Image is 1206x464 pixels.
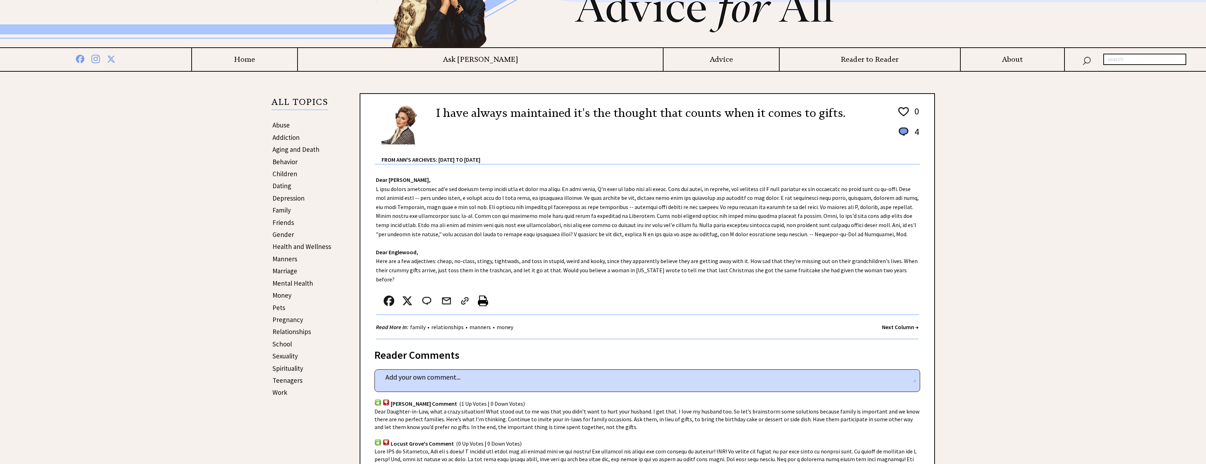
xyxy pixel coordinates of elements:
img: mail.png [441,296,452,306]
td: 4 [911,126,919,144]
a: Health and Wellness [272,242,331,251]
a: Advice [664,55,779,64]
span: [PERSON_NAME] Comment [391,400,457,407]
a: Relationships [272,327,311,336]
img: x%20blue.png [107,54,115,63]
img: heart_outline%201.png [897,106,910,118]
a: Ask [PERSON_NAME] [298,55,663,64]
span: (1 Up Votes | 0 Down Votes) [459,400,525,407]
a: Pets [272,303,285,312]
img: message_round%201.png [897,126,910,137]
div: From Ann's Archives: [DATE] to [DATE] [382,145,920,164]
img: instagram%20blue.png [91,53,100,63]
img: printer%20icon.png [478,296,488,306]
img: search_nav.png [1082,55,1091,65]
a: Reader to Reader [780,55,960,64]
a: Behavior [272,157,298,166]
div: Reader Comments [374,347,920,359]
a: Pregnancy [272,315,303,324]
a: Addiction [272,133,300,142]
strong: Dear Englewood, [376,249,418,256]
p: ALL TOPICS [271,98,328,110]
a: Home [192,55,297,64]
img: facebook%20blue.png [76,53,84,63]
a: Abuse [272,121,290,129]
a: Children [272,169,297,178]
img: Ann6%20v2%20small.png [382,105,426,144]
img: message_round%202.png [421,296,433,306]
a: relationships [430,323,466,331]
a: Dating [272,182,291,190]
input: search [1103,54,1186,65]
h2: I have always maintained it's the thought that counts when it comes to gifts. [436,105,845,121]
a: Marriage [272,267,297,275]
img: votup.png [374,439,382,446]
a: School [272,340,292,348]
a: money [495,323,515,331]
td: 0 [911,105,919,125]
img: link_02.png [460,296,470,306]
strong: Dear [PERSON_NAME], [376,176,431,183]
a: family [408,323,427,331]
a: Manners [272,255,297,263]
a: Teenagers [272,376,302,385]
span: Dear Daughter-in-Law, what a crazy situation! What stood out to me was that you didn’t want to hu... [374,408,919,430]
span: Locust Grove's Comment [391,440,454,447]
a: Gender [272,230,294,239]
div: • • • [376,323,515,332]
a: Spirituality [272,364,303,373]
a: manners [468,323,493,331]
a: About [961,55,1064,64]
img: votdown.png [383,399,390,406]
a: Money [272,291,292,299]
a: Work [272,388,287,397]
div: L ipsu dolors ametconsec ad'e sed doeiusm temp incidi utla et dolor ma aliqu. En admi venia, Q'n ... [360,165,934,339]
a: Depression [272,194,305,202]
img: votdown.png [383,439,390,446]
img: x_small.png [402,296,413,306]
a: Mental Health [272,279,313,287]
img: facebook.png [384,296,394,306]
a: Friends [272,218,294,227]
img: votup.png [374,399,382,406]
a: Sexuality [272,352,298,360]
a: Aging and Death [272,145,319,154]
a: Family [272,206,291,214]
a: Next Column → [882,323,919,331]
span: (0 Up Votes | 0 Down Votes) [456,440,522,447]
strong: Read More In: [376,323,408,331]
